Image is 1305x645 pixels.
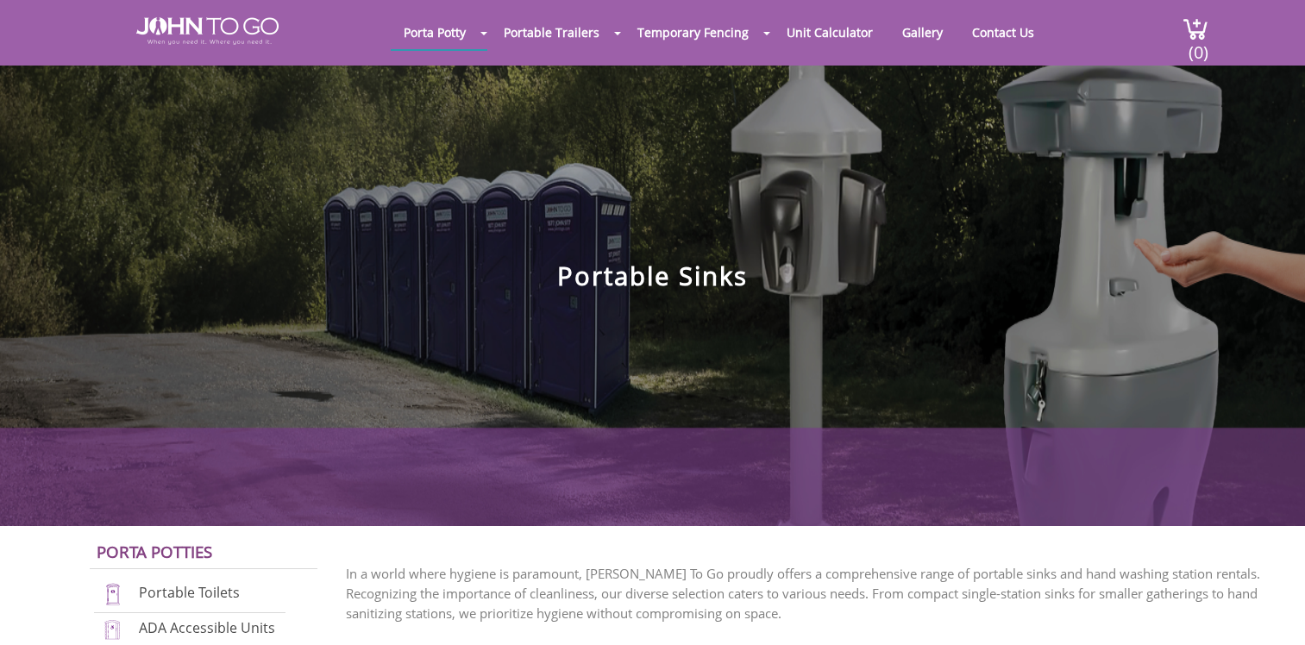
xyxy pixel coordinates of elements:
img: portable-toilets-new.png [94,583,131,606]
a: Gallery [889,16,956,49]
span: (0) [1188,27,1208,64]
a: Contact Us [959,16,1047,49]
img: ADA-units-new.png [94,618,131,642]
a: Portable Trailers [491,16,612,49]
button: Live Chat [1236,576,1305,645]
a: Temporary Fencing [624,16,762,49]
a: Unit Calculator [774,16,886,49]
img: cart a [1183,17,1208,41]
img: JOHN to go [136,17,279,45]
a: Portable Toilets [139,583,240,602]
a: ADA Accessible Units [139,619,275,638]
a: Porta Potty [391,16,479,49]
a: Porta Potties [97,541,212,562]
p: In a world where hygiene is paramount, [PERSON_NAME] To Go proudly offers a comprehensive range o... [346,564,1279,623]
